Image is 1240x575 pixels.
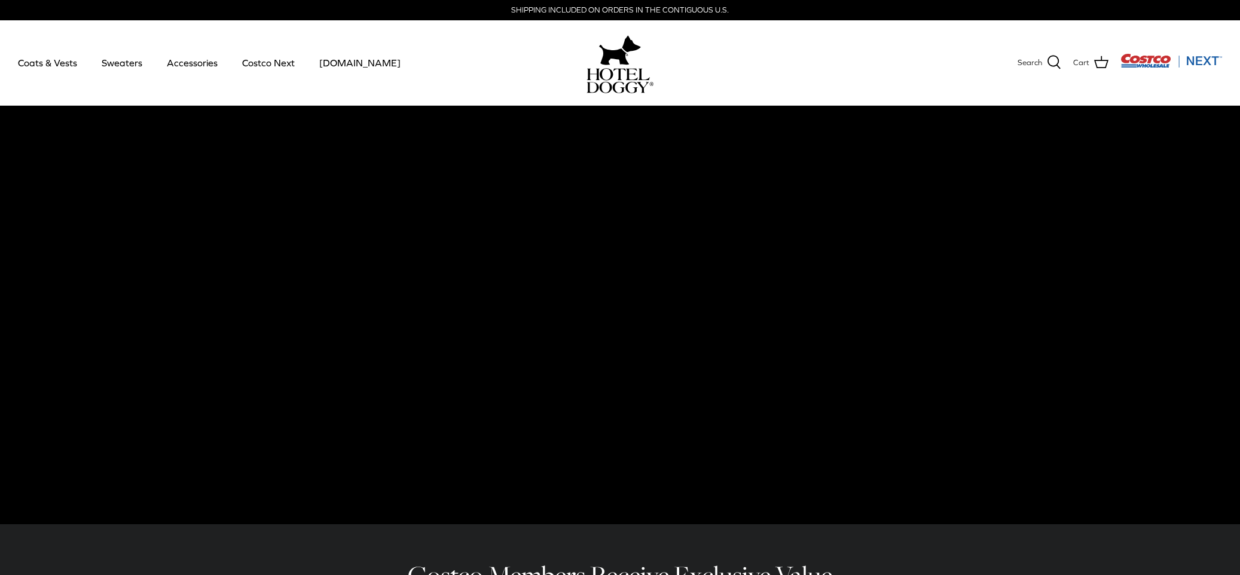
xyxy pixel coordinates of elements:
[587,32,653,93] a: hoteldoggy.com hoteldoggycom
[156,42,228,83] a: Accessories
[1018,55,1061,71] a: Search
[231,42,306,83] a: Costco Next
[1120,61,1222,70] a: Visit Costco Next
[587,68,653,93] img: hoteldoggycom
[599,32,641,68] img: hoteldoggy.com
[1018,57,1042,69] span: Search
[1120,53,1222,68] img: Costco Next
[7,42,88,83] a: Coats & Vests
[1073,57,1089,69] span: Cart
[1073,55,1108,71] a: Cart
[309,42,411,83] a: [DOMAIN_NAME]
[91,42,153,83] a: Sweaters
